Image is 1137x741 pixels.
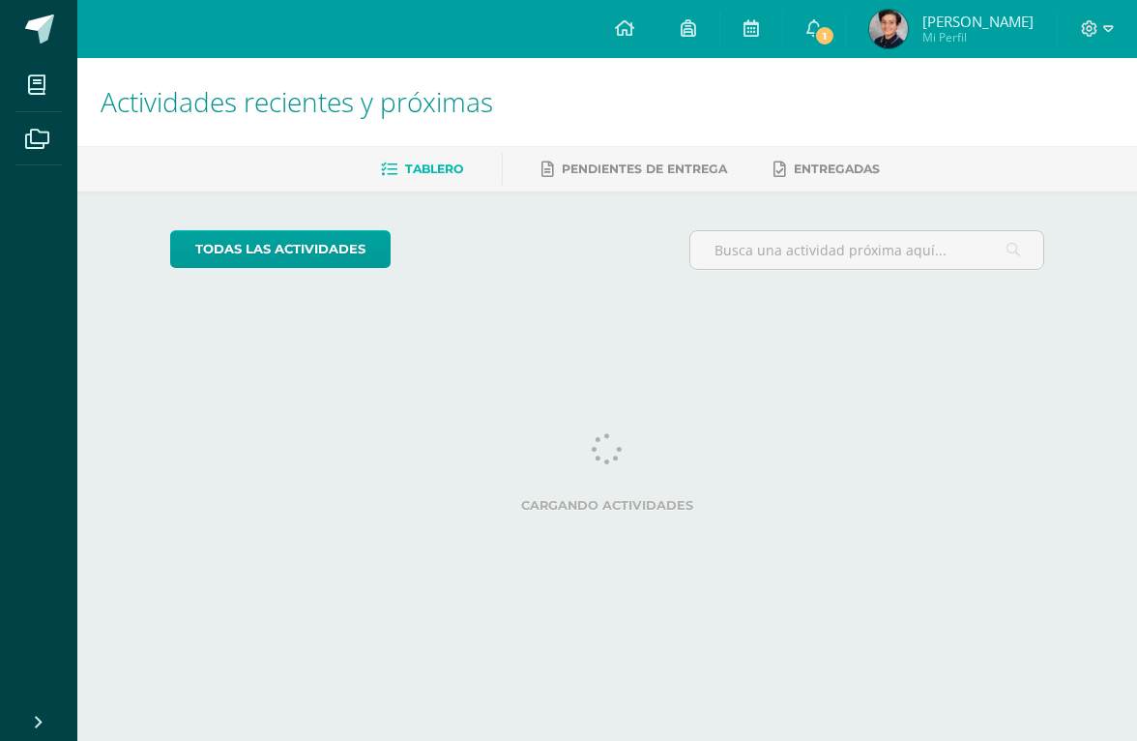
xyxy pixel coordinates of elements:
[381,154,463,185] a: Tablero
[922,12,1034,31] span: [PERSON_NAME]
[922,29,1034,45] span: Mi Perfil
[690,231,1044,269] input: Busca una actividad próxima aquí...
[773,154,880,185] a: Entregadas
[562,162,727,176] span: Pendientes de entrega
[170,230,391,268] a: todas las Actividades
[101,83,493,120] span: Actividades recientes y próximas
[869,10,908,48] img: dac2bcc18daa7b2be0aafbc196c80f30.png
[814,25,835,46] span: 1
[794,162,880,176] span: Entregadas
[405,162,463,176] span: Tablero
[170,498,1045,513] label: Cargando actividades
[541,154,727,185] a: Pendientes de entrega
